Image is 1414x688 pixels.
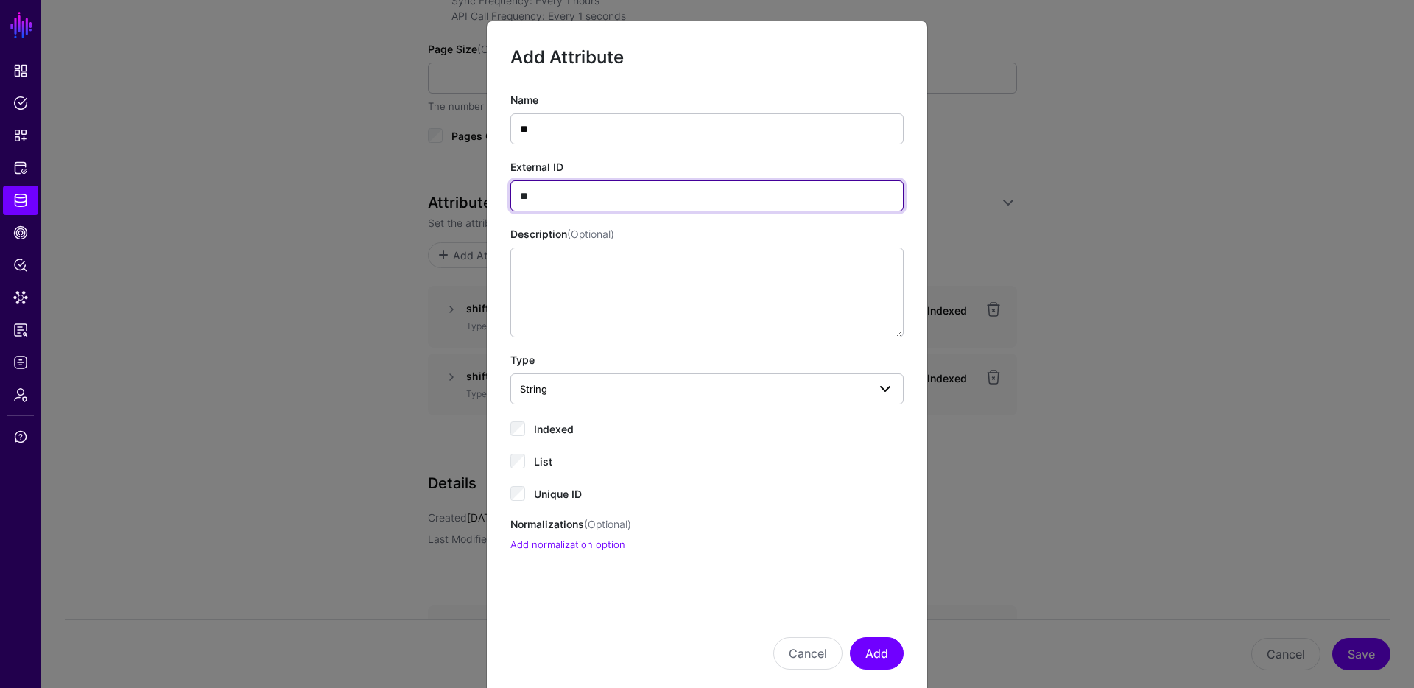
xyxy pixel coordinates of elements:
[510,92,538,108] label: Name
[850,637,904,670] button: Add
[510,159,563,175] label: External ID
[584,518,631,530] span: (Optional)
[510,226,614,242] label: Description
[520,383,547,395] span: String
[510,538,625,550] a: Add normalization option
[567,228,614,240] span: (Optional)
[534,455,552,468] span: List
[510,45,904,70] h2: Add Attribute
[510,516,631,532] label: Normalizations
[510,352,535,368] label: Type
[534,488,582,500] span: Unique ID
[534,423,574,435] span: Indexed
[773,637,843,670] button: Cancel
